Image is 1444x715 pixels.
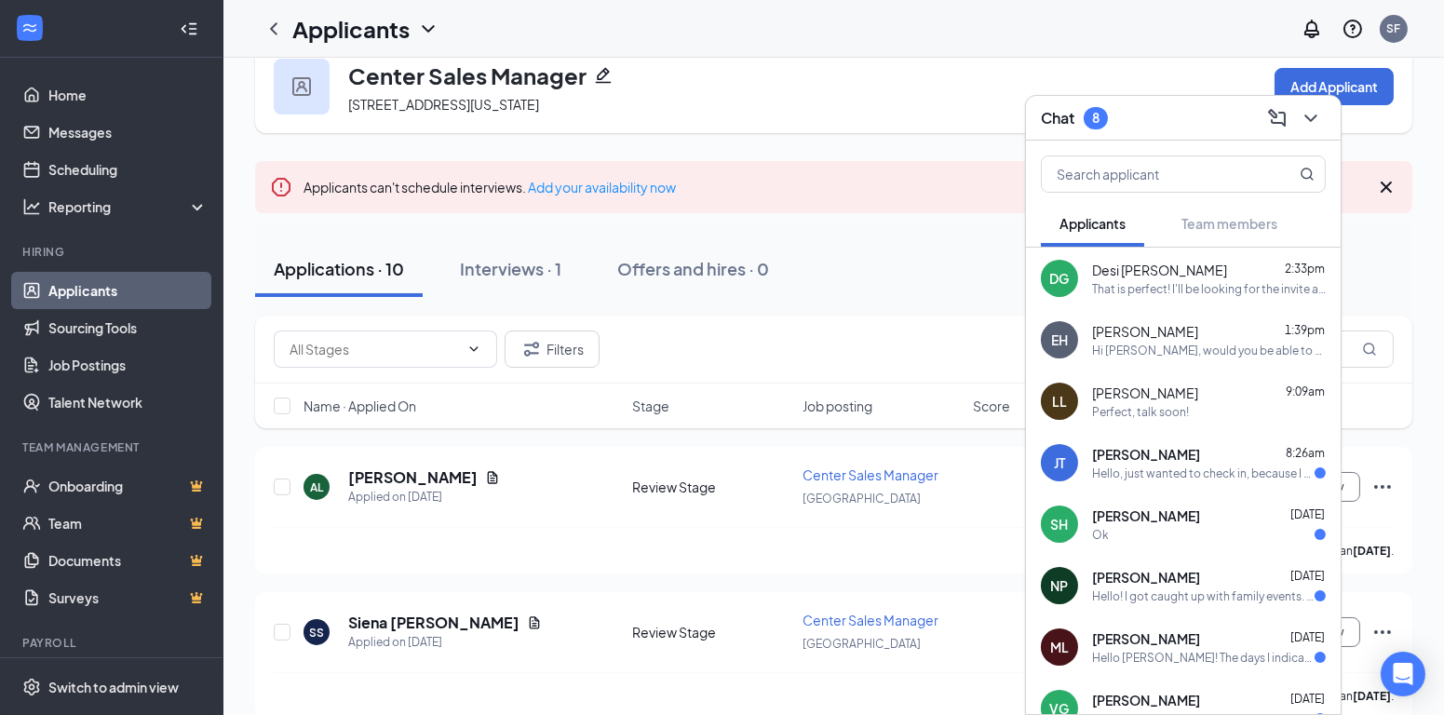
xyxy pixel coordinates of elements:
span: Desi [PERSON_NAME] [1092,261,1227,279]
svg: QuestionInfo [1342,18,1364,40]
div: Applied on [DATE] [348,633,542,652]
a: Home [48,76,208,114]
a: Job Postings [48,346,208,384]
span: 2:33pm [1285,262,1325,276]
div: SF [1387,20,1401,36]
svg: ChevronDown [466,342,481,357]
span: Applicants can't schedule interviews. [304,179,676,196]
a: Applicants [48,272,208,309]
div: Offers and hires · 0 [617,257,769,280]
div: Open Intercom Messenger [1381,652,1425,696]
div: Review Stage [633,478,792,496]
div: Hello, just wanted to check in, because I would really love the opportunity to work with you and ... [1092,465,1315,481]
a: Sourcing Tools [48,309,208,346]
svg: Analysis [22,197,41,216]
span: [GEOGRAPHIC_DATA] [803,492,921,506]
div: Reporting [48,197,209,216]
svg: Document [485,470,500,485]
span: [PERSON_NAME] [1092,445,1200,464]
div: NP [1051,576,1069,595]
svg: Filter [520,338,543,360]
span: 8:26am [1286,446,1325,460]
span: [STREET_ADDRESS][US_STATE] [348,96,539,113]
span: [PERSON_NAME] [1092,384,1198,402]
svg: Pencil [594,66,613,85]
a: DocumentsCrown [48,542,208,579]
div: Payroll [22,635,204,651]
img: user icon [292,77,311,96]
div: Interviews · 1 [460,257,561,280]
span: [DATE] [1290,630,1325,644]
div: EH [1051,331,1068,349]
b: [DATE] [1353,689,1391,703]
svg: Collapse [180,20,198,38]
span: [PERSON_NAME] [1092,506,1200,525]
div: Applied on [DATE] [348,488,500,506]
span: Stage [633,397,670,415]
div: Perfect, talk soon! [1092,404,1189,420]
b: [DATE] [1353,544,1391,558]
span: 9:09am [1286,384,1325,398]
div: 8 [1092,110,1100,126]
button: ComposeMessage [1262,103,1292,133]
div: Switch to admin view [48,678,179,696]
svg: MagnifyingGlass [1300,167,1315,182]
div: Hi [PERSON_NAME], would you be able to come in for onboarding at 1:30pm Instead of 1pm. I am in a... [1092,343,1326,358]
div: ML [1050,638,1069,656]
div: Hello [PERSON_NAME]! The days I indicated are days where I am completely free. I am also starting... [1092,650,1315,666]
a: OnboardingCrown [48,467,208,505]
h5: Siena [PERSON_NAME] [348,613,520,633]
div: DG [1050,269,1070,288]
h3: Center Sales Manager [348,60,587,91]
input: Search applicant [1042,156,1262,192]
svg: Ellipses [1371,621,1394,643]
div: AL [310,479,323,495]
div: Ok [1092,527,1109,543]
svg: ComposeMessage [1266,107,1289,129]
svg: ChevronDown [417,18,439,40]
span: Job posting [803,397,872,415]
a: TeamCrown [48,505,208,542]
div: JT [1054,453,1065,472]
button: Filter Filters [505,331,600,368]
h1: Applicants [292,13,410,45]
span: [DATE] [1290,507,1325,521]
div: Hello! I got caught up with family events. Can I reschedule? [1092,588,1315,604]
span: Center Sales Manager [803,612,938,628]
div: That is perfect! I'll be looking for the invite and the DISC personality assessment. I am very ex... [1092,281,1326,297]
a: Talent Network [48,384,208,421]
h3: Chat [1041,108,1074,128]
svg: Notifications [1301,18,1323,40]
span: Team members [1181,215,1277,232]
button: Add Applicant [1275,68,1394,105]
svg: ChevronDown [1300,107,1322,129]
div: Team Management [22,439,204,455]
span: [PERSON_NAME] [1092,568,1200,587]
span: [PERSON_NAME] [1092,691,1200,709]
svg: Cross [1375,176,1397,198]
span: Name · Applied On [304,397,416,415]
input: All Stages [290,339,459,359]
h5: [PERSON_NAME] [348,467,478,488]
span: [DATE] [1290,569,1325,583]
a: Add your availability now [528,179,676,196]
a: Messages [48,114,208,151]
svg: WorkstreamLogo [20,19,39,37]
div: LL [1052,392,1067,411]
span: 1:39pm [1285,323,1325,337]
span: [DATE] [1290,692,1325,706]
div: SH [1051,515,1069,533]
span: Score [973,397,1010,415]
svg: ChevronLeft [263,18,285,40]
span: [GEOGRAPHIC_DATA] [803,637,921,651]
svg: Settings [22,678,41,696]
a: SurveysCrown [48,579,208,616]
div: Review Stage [633,623,792,641]
a: Scheduling [48,151,208,188]
svg: Ellipses [1371,476,1394,498]
div: Hiring [22,244,204,260]
svg: Error [270,176,292,198]
svg: Document [527,615,542,630]
div: Applications · 10 [274,257,404,280]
